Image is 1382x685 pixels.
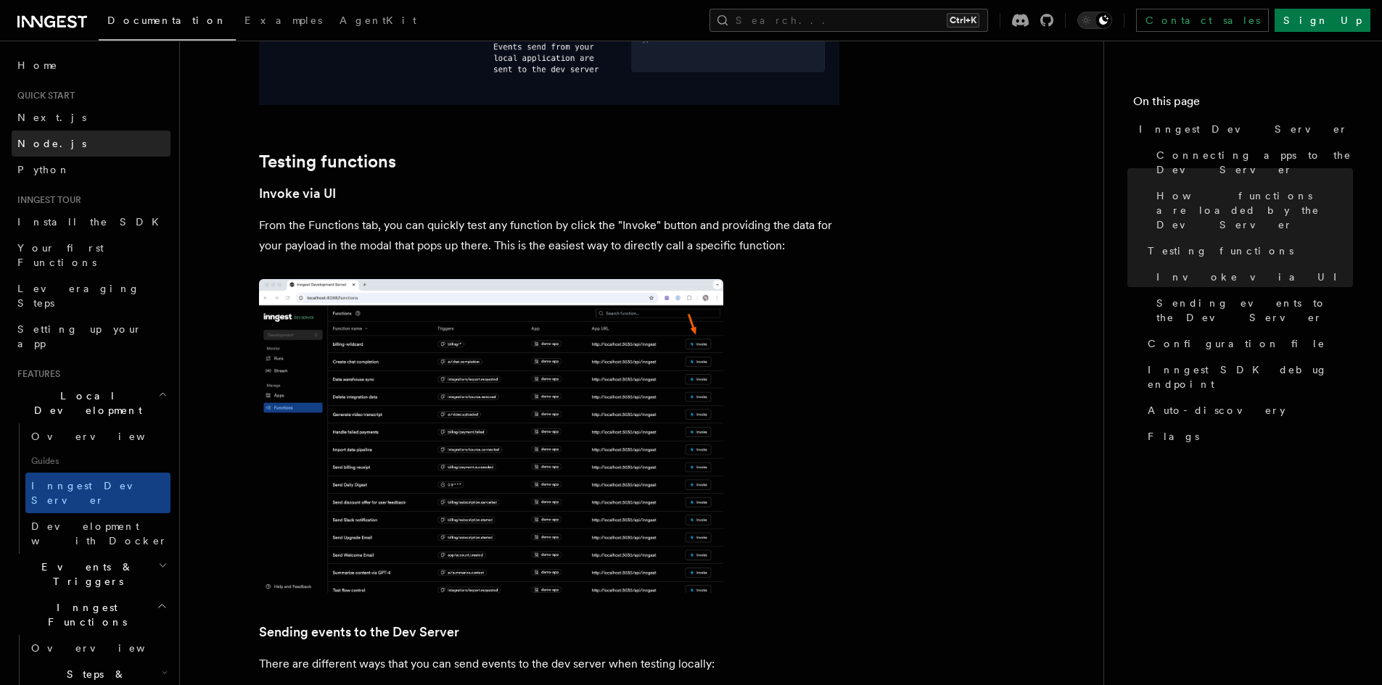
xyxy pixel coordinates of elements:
p: There are different ways that you can send events to the dev server when testing locally: [259,654,839,674]
span: Configuration file [1148,336,1325,351]
span: AgentKit [340,14,416,26]
a: Testing functions [1142,238,1353,264]
a: Inngest SDK debug endpoint [1142,357,1353,397]
span: Inngest Dev Server [31,480,155,506]
span: Setting up your app [17,323,142,349]
a: Overview [25,423,170,449]
span: Inngest SDK debug endpoint [1148,362,1353,391]
span: Node.js [17,138,86,149]
a: Inngest Dev Server [1133,116,1353,142]
a: Contact sales [1136,9,1269,32]
span: Overview [31,642,181,654]
span: Events & Triggers [12,560,158,589]
h4: On this page [1133,93,1353,116]
span: Next.js [17,112,86,123]
a: Development with Docker [25,513,170,554]
span: Inngest tour [12,194,81,206]
span: Connecting apps to the Dev Server [1156,148,1353,177]
span: Local Development [12,389,158,418]
button: Events & Triggers [12,554,170,594]
a: Install the SDK [12,209,170,235]
img: dev-server-functions-2025-01-15.png [259,279,723,593]
span: Leveraging Steps [17,283,140,309]
a: Inngest Dev Server [25,473,170,513]
a: Setting up your app [12,316,170,357]
a: Next.js [12,104,170,130]
button: Local Development [12,383,170,423]
span: Flags [1148,429,1199,444]
a: Invoke via UI [259,183,336,204]
button: Toggle dark mode [1077,12,1112,29]
a: Examples [236,4,331,39]
a: Invoke via UI [1151,264,1353,290]
a: Flags [1142,423,1353,449]
span: Examples [244,14,322,26]
span: Features [12,368,60,380]
p: From the Functions tab, you can quickly test any function by click the "Invoke" button and provid... [259,215,839,256]
a: Testing functions [259,151,396,172]
a: Auto-discovery [1142,397,1353,423]
button: Search...Ctrl+K [709,9,988,32]
a: Home [12,52,170,78]
span: Overview [31,431,181,442]
a: Connecting apps to the Dev Server [1151,142,1353,183]
a: Overview [25,635,170,661]
span: Guides [25,449,170,473]
a: Python [12,157,170,183]
span: How functions are loaded by the Dev Server [1156,188,1353,232]
a: Leveraging Steps [12,275,170,316]
span: Invoke via UI [1156,270,1349,284]
span: Inngest Functions [12,600,157,629]
a: Configuration file [1142,331,1353,357]
span: Quick start [12,90,75,101]
a: Sending events to the Dev Server [1151,290,1353,331]
span: Sending events to the Dev Server [1156,296,1353,325]
span: Install the SDK [17,216,168,228]
a: AgentKit [331,4,425,39]
span: Development with Docker [31,520,168,547]
a: Your first Functions [12,235,170,275]
a: Sending events to the Dev Server [259,622,459,642]
span: Inngest Dev Server [1139,122,1348,136]
button: Inngest Functions [12,594,170,635]
span: Auto-discovery [1148,403,1286,418]
span: Home [17,58,58,72]
span: Testing functions [1148,244,1293,258]
span: Python [17,164,70,175]
a: Sign Up [1275,9,1370,32]
span: Documentation [107,14,227,26]
kbd: Ctrl+K [947,13,979,28]
a: Documentation [99,4,236,41]
div: Local Development [12,423,170,554]
span: Your first Functions [17,242,104,268]
a: Node.js [12,130,170,157]
a: How functions are loaded by the Dev Server [1151,183,1353,238]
